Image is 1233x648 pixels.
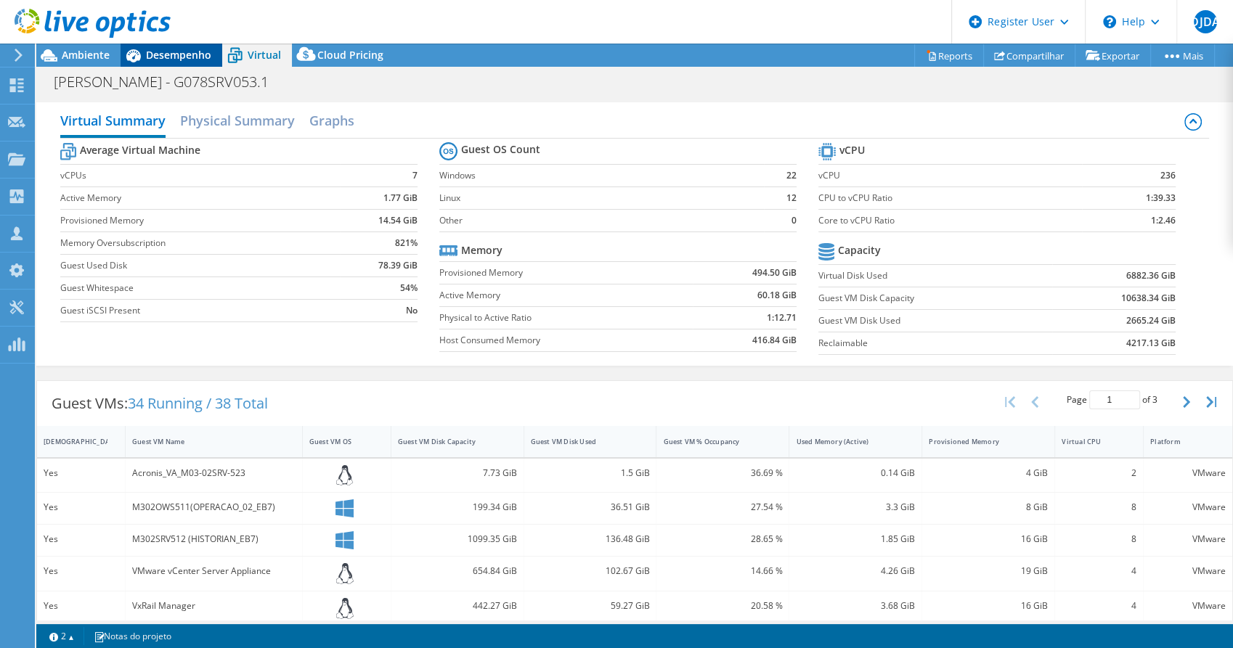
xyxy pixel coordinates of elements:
[461,243,502,258] b: Memory
[1150,437,1208,446] div: Platform
[383,191,418,205] b: 1.77 GiB
[1152,393,1157,406] span: 3
[663,437,765,446] div: Guest VM % Occupancy
[317,48,383,62] span: Cloud Pricing
[796,531,915,547] div: 1.85 GiB
[378,258,418,273] b: 78.39 GiB
[84,627,182,645] a: Notas do projeto
[757,288,797,303] b: 60.18 GiB
[792,213,797,228] b: 0
[44,437,101,446] div: [DEMOGRAPHIC_DATA]
[914,44,984,67] a: Reports
[1150,563,1226,579] div: VMware
[531,465,650,481] div: 1.5 GiB
[398,437,500,446] div: Guest VM Disk Capacity
[818,191,1082,205] label: CPU to vCPU Ratio
[1150,531,1226,547] div: VMware
[1075,44,1151,67] a: Exportar
[132,499,296,515] div: M302OWS511(OPERACAO_02_EB7)
[1062,598,1136,614] div: 4
[60,168,340,183] label: vCPUs
[132,437,278,446] div: Guest VM Name
[309,437,367,446] div: Guest VM OS
[132,465,296,481] div: Acronis_VA_M03-02SRV-523
[37,381,282,426] div: Guest VMs:
[439,213,764,228] label: Other
[132,531,296,547] div: M302SRV512 (HISTORIAN_EB7)
[796,437,898,446] div: Used Memory (Active)
[929,499,1048,515] div: 8 GiB
[398,598,517,614] div: 442.27 GiB
[663,531,782,547] div: 28.65 %
[1062,563,1136,579] div: 4
[1150,598,1226,614] div: VMware
[531,598,650,614] div: 59.27 GiB
[400,281,418,295] b: 54%
[796,499,915,515] div: 3.3 GiB
[39,627,84,645] a: 2
[1160,168,1176,183] b: 236
[44,563,118,579] div: Yes
[60,303,340,318] label: Guest iSCSI Present
[752,266,797,280] b: 494.50 GiB
[1150,44,1215,67] a: Mais
[531,437,632,446] div: Guest VM Disk Used
[1062,499,1136,515] div: 8
[1067,390,1157,409] span: Page of
[439,266,693,280] label: Provisioned Memory
[44,598,118,614] div: Yes
[663,563,782,579] div: 14.66 %
[132,563,296,579] div: VMware vCenter Server Appliance
[47,74,291,90] h1: [PERSON_NAME] - G078SRV053.1
[439,191,764,205] label: Linux
[531,499,650,515] div: 36.51 GiB
[44,531,118,547] div: Yes
[1150,499,1226,515] div: VMware
[60,213,340,228] label: Provisioned Memory
[1062,465,1136,481] div: 2
[796,598,915,614] div: 3.68 GiB
[439,311,693,325] label: Physical to Active Ratio
[62,48,110,62] span: Ambiente
[1062,531,1136,547] div: 8
[663,598,782,614] div: 20.58 %
[818,336,1052,350] label: Reclaimable
[128,393,268,413] span: 34 Running / 38 Total
[1126,336,1176,350] b: 4217.13 GiB
[132,598,296,614] div: VxRail Manager
[818,313,1052,328] label: Guest VM Disk Used
[60,191,340,205] label: Active Memory
[929,465,1048,481] div: 4 GiB
[60,106,166,138] h2: Virtual Summary
[839,143,865,157] b: vCPU
[929,531,1048,547] div: 16 GiB
[180,106,295,135] h2: Physical Summary
[929,563,1048,579] div: 19 GiB
[818,268,1052,283] label: Virtual Disk Used
[439,333,693,348] label: Host Consumed Memory
[44,465,118,481] div: Yes
[439,288,693,303] label: Active Memory
[818,213,1082,228] label: Core to vCPU Ratio
[786,191,797,205] b: 12
[1121,291,1176,305] b: 10638.34 GiB
[398,465,517,481] div: 7.73 GiB
[796,465,915,481] div: 0.14 GiB
[929,437,1030,446] div: Provisioned Memory
[60,236,340,250] label: Memory Oversubscription
[378,213,418,228] b: 14.54 GiB
[80,143,200,157] b: Average Virtual Machine
[752,333,797,348] b: 416.84 GiB
[838,243,881,258] b: Capacity
[663,499,782,515] div: 27.54 %
[439,168,764,183] label: Windows
[60,281,340,295] label: Guest Whitespace
[983,44,1075,67] a: Compartilhar
[398,531,517,547] div: 1099.35 GiB
[248,48,281,62] span: Virtual
[663,465,782,481] div: 36.69 %
[1126,313,1176,328] b: 2665.24 GiB
[1146,191,1176,205] b: 1:39.33
[531,563,650,579] div: 102.67 GiB
[929,598,1048,614] div: 16 GiB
